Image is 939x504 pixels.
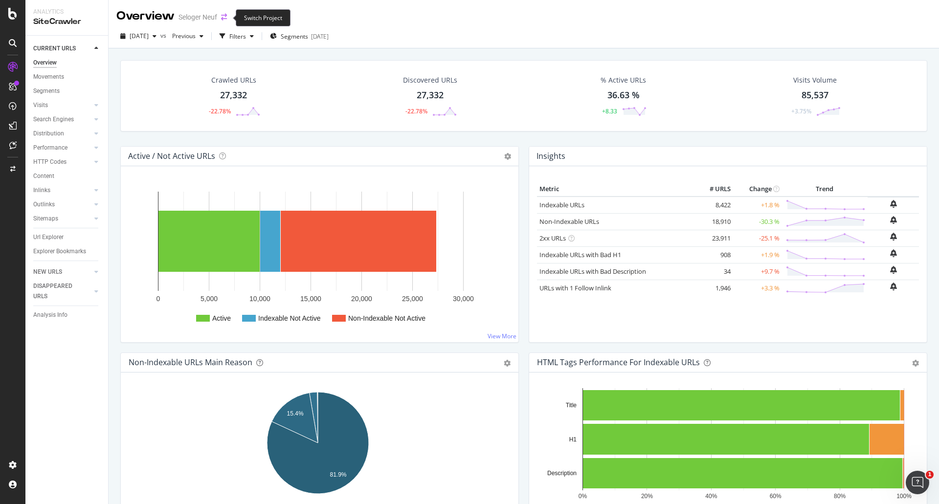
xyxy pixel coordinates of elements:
div: Segments [33,86,60,96]
a: Outlinks [33,199,91,210]
h4: Active / Not Active URLs [128,150,215,163]
div: +3.75% [791,107,811,115]
div: gear [504,360,511,367]
text: 60% [770,493,782,500]
div: bell-plus [890,249,897,257]
div: Outlinks [33,199,55,210]
svg: A chart. [537,388,916,502]
div: bell-plus [890,283,897,290]
td: +3.3 % [733,280,782,296]
div: CURRENT URLS [33,44,76,54]
div: Visits Volume [793,75,837,85]
div: bell-plus [890,200,897,208]
div: Visits [33,100,48,110]
div: 27,332 [417,89,444,102]
div: Filters [229,32,246,41]
div: [DATE] [311,32,329,41]
div: Distribution [33,129,64,139]
a: Movements [33,72,101,82]
text: 5,000 [201,295,218,303]
div: DISAPPEARED URLS [33,281,83,302]
i: Options [504,153,511,160]
div: Discovered URLs [403,75,457,85]
text: H1 [569,436,577,443]
div: NEW URLS [33,267,62,277]
div: % Active URLs [601,75,646,85]
text: Non-Indexable Not Active [348,314,425,322]
a: 2xx URLs [539,234,566,242]
div: Analytics [33,8,100,16]
div: Switch Project [236,9,291,26]
a: Sitemaps [33,214,91,224]
td: 18,910 [694,213,733,230]
td: -30.3 % [733,213,782,230]
div: Analysis Info [33,310,67,320]
svg: A chart. [129,182,511,334]
a: Visits [33,100,91,110]
div: 27,332 [220,89,247,102]
iframe: Intercom live chat [906,471,929,494]
td: +9.7 % [733,263,782,280]
svg: A chart. [129,388,507,502]
span: Previous [168,32,196,40]
a: Url Explorer [33,232,101,242]
text: 81.9% [330,471,347,478]
span: Segments [281,32,308,41]
a: NEW URLS [33,267,91,277]
div: bell-plus [890,233,897,241]
text: Active [212,314,231,322]
a: Non-Indexable URLs [539,217,599,226]
a: URLs with 1 Follow Inlink [539,284,611,292]
span: 2025 Sep. 28th [130,32,149,40]
text: 20% [641,493,653,500]
a: HTTP Codes [33,157,91,167]
text: 100% [896,493,912,500]
td: 8,422 [694,197,733,214]
text: Title [566,402,577,409]
div: -22.78% [405,107,427,115]
div: Search Engines [33,114,74,125]
div: Overview [116,8,175,24]
td: 23,911 [694,230,733,246]
div: Performance [33,143,67,153]
a: Overview [33,58,101,68]
div: bell-plus [890,266,897,274]
text: 30,000 [453,295,474,303]
text: 0 [156,295,160,303]
a: Inlinks [33,185,91,196]
div: Inlinks [33,185,50,196]
div: Seloger Neuf [179,12,217,22]
text: 15,000 [300,295,321,303]
div: arrow-right-arrow-left [221,14,227,21]
a: Segments [33,86,101,96]
td: 908 [694,246,733,263]
th: # URLS [694,182,733,197]
a: Indexable URLs with Bad Description [539,267,646,276]
div: gear [912,360,919,367]
button: Segments[DATE] [266,28,333,44]
text: 15.4% [287,410,304,416]
td: 1,946 [694,280,733,296]
a: Distribution [33,129,91,139]
a: Analysis Info [33,310,101,320]
span: vs [160,31,168,40]
div: HTML Tags Performance for Indexable URLs [537,357,700,367]
text: 0% [579,493,587,500]
td: -25.1 % [733,230,782,246]
text: Indexable Not Active [258,314,321,322]
text: 20,000 [351,295,372,303]
div: Content [33,171,54,181]
a: Content [33,171,101,181]
a: CURRENT URLS [33,44,91,54]
div: Sitemaps [33,214,58,224]
div: Explorer Bookmarks [33,246,86,257]
text: 10,000 [249,295,270,303]
th: Trend [782,182,868,197]
text: 40% [705,493,717,500]
td: 34 [694,263,733,280]
div: 85,537 [802,89,828,102]
a: DISAPPEARED URLS [33,281,91,302]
